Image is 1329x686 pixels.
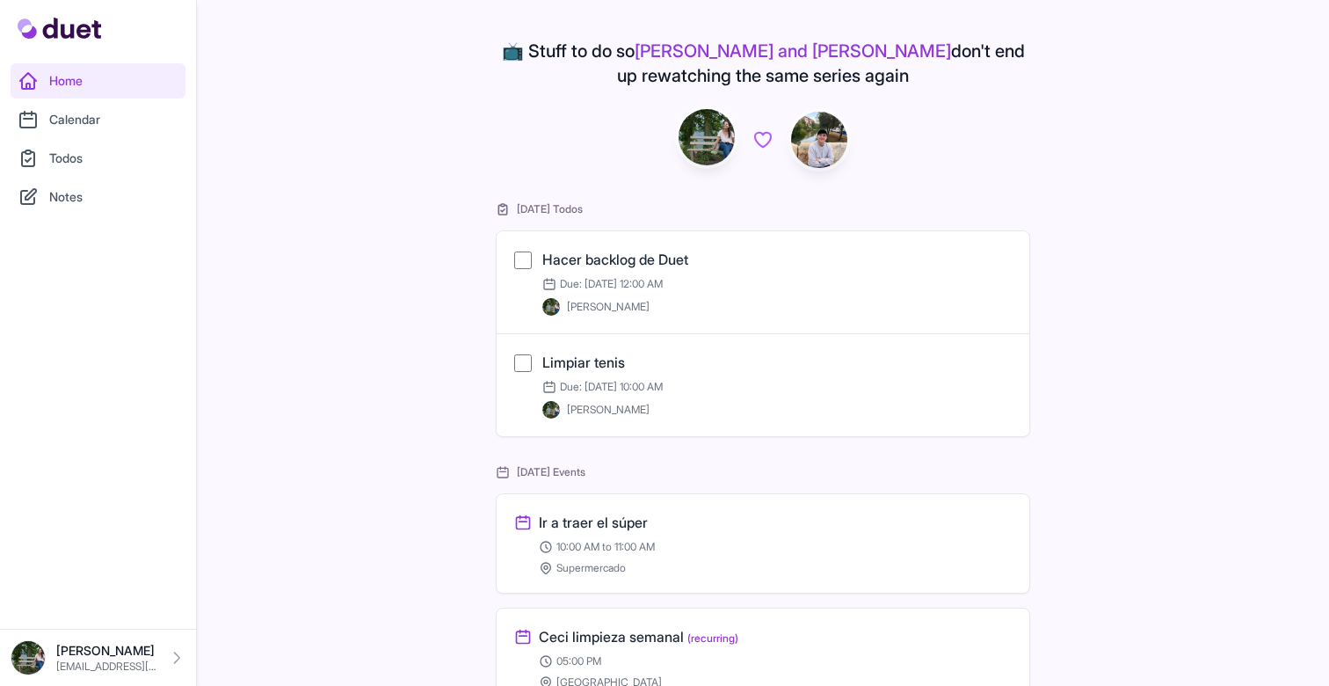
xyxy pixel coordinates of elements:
[542,277,663,291] span: Due: [DATE] 12:00 AM
[11,102,185,137] a: Calendar
[542,298,560,316] img: DSC08576_Original.jpeg
[11,63,185,99] a: Home
[542,380,663,394] span: Due: [DATE] 10:00 AM
[556,561,626,575] span: Supermercado
[542,251,688,268] a: Hacer backlog de Duet
[11,179,185,215] a: Notes
[496,39,1030,88] h4: 📺 Stuff to do so don't end up rewatching the same series again
[11,640,46,675] img: DSC08576_Original.jpeg
[556,654,601,668] span: 05:00 PM
[791,112,847,168] img: IMG_0278.jpeg
[539,626,738,647] h3: Ceci limpieza semanal
[56,660,157,674] p: [EMAIL_ADDRESS][DOMAIN_NAME]
[11,141,185,176] a: Todos
[542,354,625,371] a: Limpiar tenis
[687,631,738,645] span: (recurring)
[542,401,560,419] img: DSC08576_Original.jpeg
[539,512,648,533] h3: Ir a traer el súper
[679,109,735,165] img: DSC08576_Original.jpeg
[496,202,1030,216] h2: [DATE] Todos
[635,40,951,62] span: [PERSON_NAME] and [PERSON_NAME]
[567,300,650,314] span: [PERSON_NAME]
[514,512,1012,575] a: Ir a traer el súper 10:00 AM to 11:00 AM Supermercado
[11,640,185,675] a: [PERSON_NAME] [EMAIL_ADDRESS][DOMAIN_NAME]
[556,540,655,554] span: 10:00 AM to 11:00 AM
[56,642,157,660] p: [PERSON_NAME]
[496,465,1030,479] h2: [DATE] Events
[567,403,650,417] span: [PERSON_NAME]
